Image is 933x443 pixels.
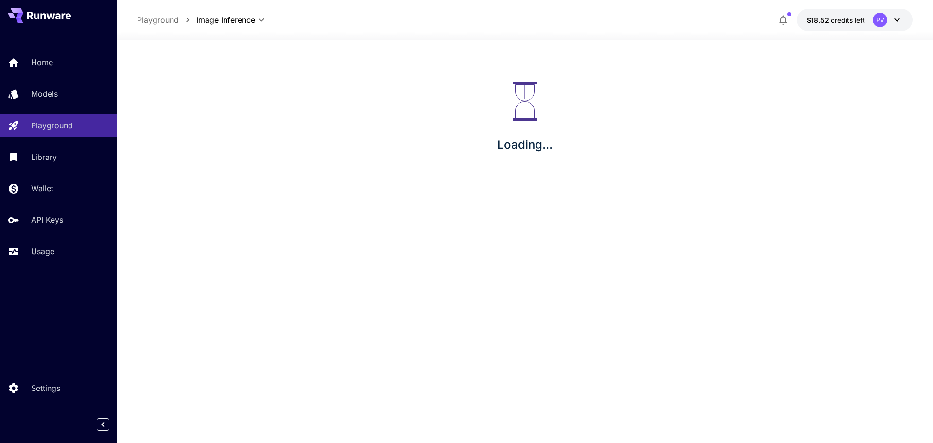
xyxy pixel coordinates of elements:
[31,120,73,131] p: Playground
[137,14,179,26] a: Playground
[31,382,60,394] p: Settings
[196,14,255,26] span: Image Inference
[807,16,831,24] span: $18.52
[873,13,887,27] div: PV
[497,136,553,154] p: Loading...
[797,9,913,31] button: $18.51656PV
[31,151,57,163] p: Library
[97,418,109,431] button: Collapse sidebar
[137,14,196,26] nav: breadcrumb
[31,246,54,257] p: Usage
[807,15,865,25] div: $18.51656
[31,214,63,226] p: API Keys
[104,416,117,433] div: Collapse sidebar
[31,182,53,194] p: Wallet
[31,56,53,68] p: Home
[31,88,58,100] p: Models
[831,16,865,24] span: credits left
